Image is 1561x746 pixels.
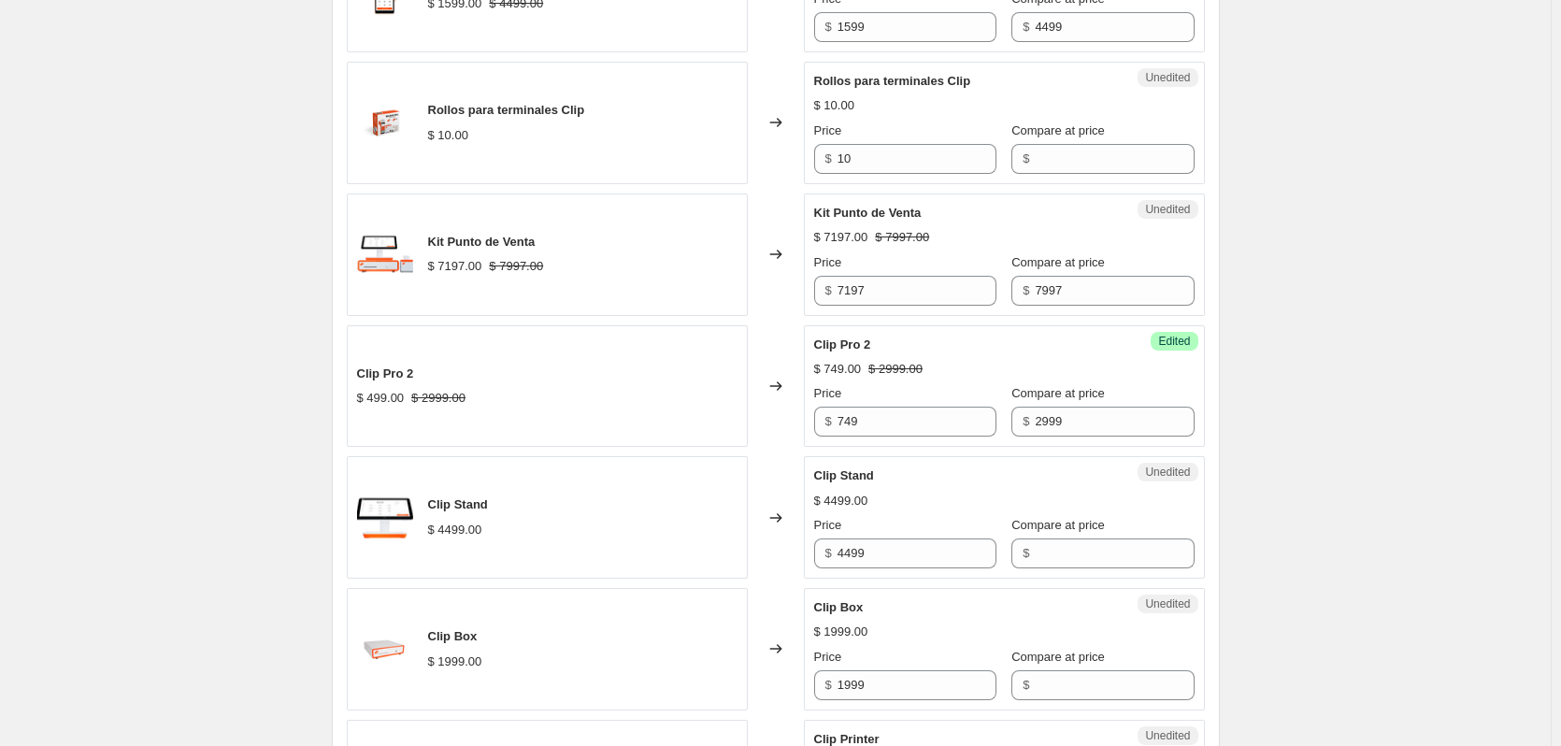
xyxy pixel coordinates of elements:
[825,20,832,34] span: $
[814,386,842,400] span: Price
[1023,546,1029,560] span: $
[825,546,832,560] span: $
[428,629,478,643] span: Clip Box
[428,653,482,671] div: $ 1999.00
[428,497,488,511] span: Clip Stand
[814,468,874,482] span: Clip Stand
[1145,728,1190,743] span: Unedited
[428,257,482,276] div: $ 7197.00
[814,255,842,269] span: Price
[814,650,842,664] span: Price
[357,226,413,282] img: IMG_1829_80x.webp
[1011,650,1105,664] span: Compare at price
[428,126,468,145] div: $ 10.00
[428,521,482,539] div: $ 4499.00
[1145,202,1190,217] span: Unedited
[814,600,864,614] span: Clip Box
[1011,123,1105,137] span: Compare at price
[1011,255,1105,269] span: Compare at price
[825,414,832,428] span: $
[814,623,868,641] div: $ 1999.00
[489,257,543,276] strike: $ 7997.00
[357,366,414,380] span: Clip Pro 2
[814,228,868,247] div: $ 7197.00
[357,490,413,546] img: IMG_1830_80x.webp
[1145,465,1190,480] span: Unedited
[1023,678,1029,692] span: $
[357,621,413,677] img: Img_5dd00389-ea62-4ee9-b21c-21dd1fc7bf30_80x.png
[1011,386,1105,400] span: Compare at price
[814,518,842,532] span: Price
[1011,518,1105,532] span: Compare at price
[1158,334,1190,349] span: Edited
[428,103,585,117] span: Rollos para terminales Clip
[868,360,923,379] strike: $ 2999.00
[1023,151,1029,165] span: $
[411,389,465,408] strike: $ 2999.00
[825,283,832,297] span: $
[825,678,832,692] span: $
[814,74,971,88] span: Rollos para terminales Clip
[357,389,405,408] div: $ 499.00
[1145,596,1190,611] span: Unedited
[814,732,880,746] span: Clip Printer
[814,360,862,379] div: $ 749.00
[825,151,832,165] span: $
[814,123,842,137] span: Price
[1023,414,1029,428] span: $
[875,228,929,247] strike: $ 7997.00
[428,235,536,249] span: Kit Punto de Venta
[1023,283,1029,297] span: $
[814,96,854,115] div: $ 10.00
[814,206,922,220] span: Kit Punto de Venta
[1023,20,1029,34] span: $
[357,94,413,151] img: RollosClip_80x.png
[814,492,868,510] div: $ 4499.00
[814,337,871,351] span: Clip Pro 2
[1145,70,1190,85] span: Unedited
